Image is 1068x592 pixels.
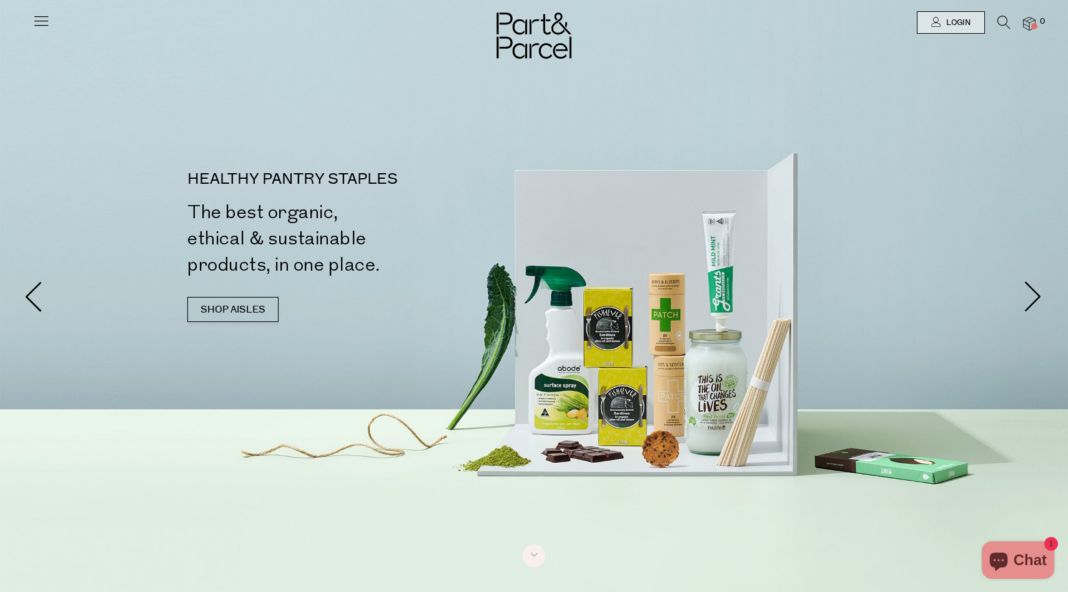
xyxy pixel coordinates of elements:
span: 0 [1037,16,1048,28]
h2: The best organic, ethical & sustainable products, in one place. [187,199,539,278]
a: 0 [1023,17,1036,30]
a: SHOP AISLES [187,297,279,322]
span: Login [943,18,971,28]
inbox-online-store-chat: Shopify online store chat [978,541,1058,582]
img: Part&Parcel [497,13,571,59]
p: HEALTHY PANTRY STAPLES [187,172,539,187]
a: Login [917,11,985,34]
